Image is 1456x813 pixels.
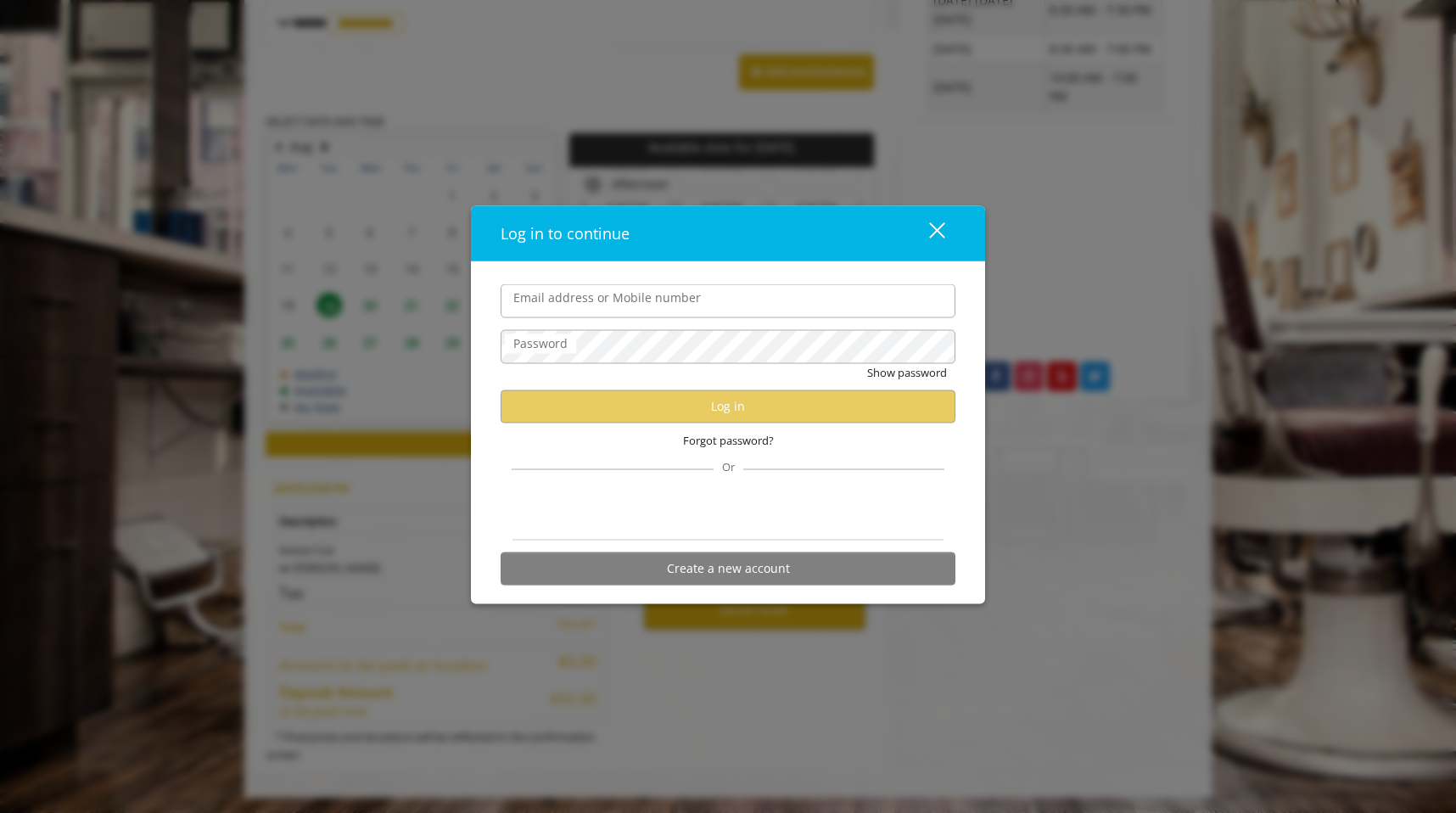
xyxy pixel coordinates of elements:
[714,458,743,474] span: Or
[501,284,955,318] input: Email address or Mobile number
[501,552,955,585] button: Create a new account
[683,432,774,450] span: Forgot password?
[501,390,955,423] button: Log in
[642,491,815,529] iframe: Sign in with Google Button
[505,289,709,307] label: Email address or Mobile number
[910,221,944,246] div: close dialog
[501,330,955,364] input: Password
[867,364,947,382] button: Show password
[501,223,630,244] span: Log in to continue
[505,334,576,353] label: Password
[898,216,955,251] button: close dialog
